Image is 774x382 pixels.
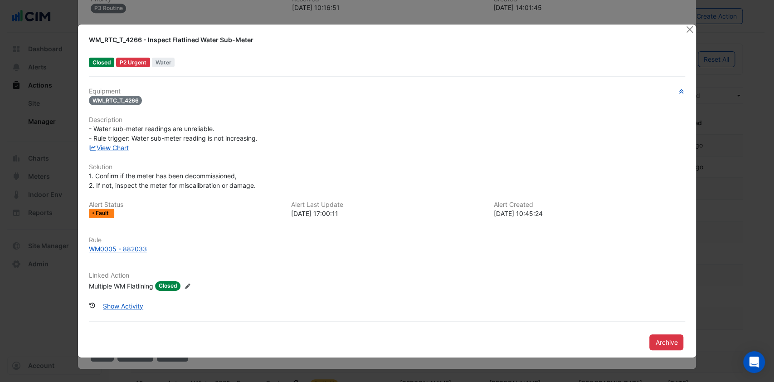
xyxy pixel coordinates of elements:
h6: Solution [89,163,686,171]
h6: Equipment [89,88,686,95]
div: P2 Urgent [116,58,150,67]
div: [DATE] 10:45:24 [494,209,686,218]
div: WM_RTC_T_4266 - Inspect Flatlined Water Sub-Meter [89,35,675,44]
div: Multiple WM Flatlining [89,281,153,291]
div: Open Intercom Messenger [743,351,765,373]
button: Archive [649,334,683,350]
span: 1. Confirm if the meter has been decommissioned, 2. If not, inspect the meter for miscalibration ... [89,172,256,189]
button: Close [685,24,694,34]
h6: Description [89,116,686,124]
span: Water [152,58,175,67]
h6: Linked Action [89,272,686,279]
a: WM0005 - 882033 [89,244,686,254]
span: WM_RTC_T_4266 [89,96,142,105]
div: [DATE] 17:00:11 [291,209,483,218]
h6: Rule [89,236,686,244]
span: Closed [89,58,115,67]
button: Show Activity [97,298,149,314]
span: - Water sub-meter readings are unreliable. - Rule trigger: Water sub-meter reading is not increas... [89,125,258,142]
span: Closed [155,281,181,291]
h6: Alert Created [494,201,686,209]
a: View Chart [89,144,129,152]
h6: Alert Status [89,201,281,209]
fa-icon: Edit Linked Action [184,283,191,289]
span: Fault [96,211,111,216]
div: WM0005 - 882033 [89,244,147,254]
h6: Alert Last Update [291,201,483,209]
